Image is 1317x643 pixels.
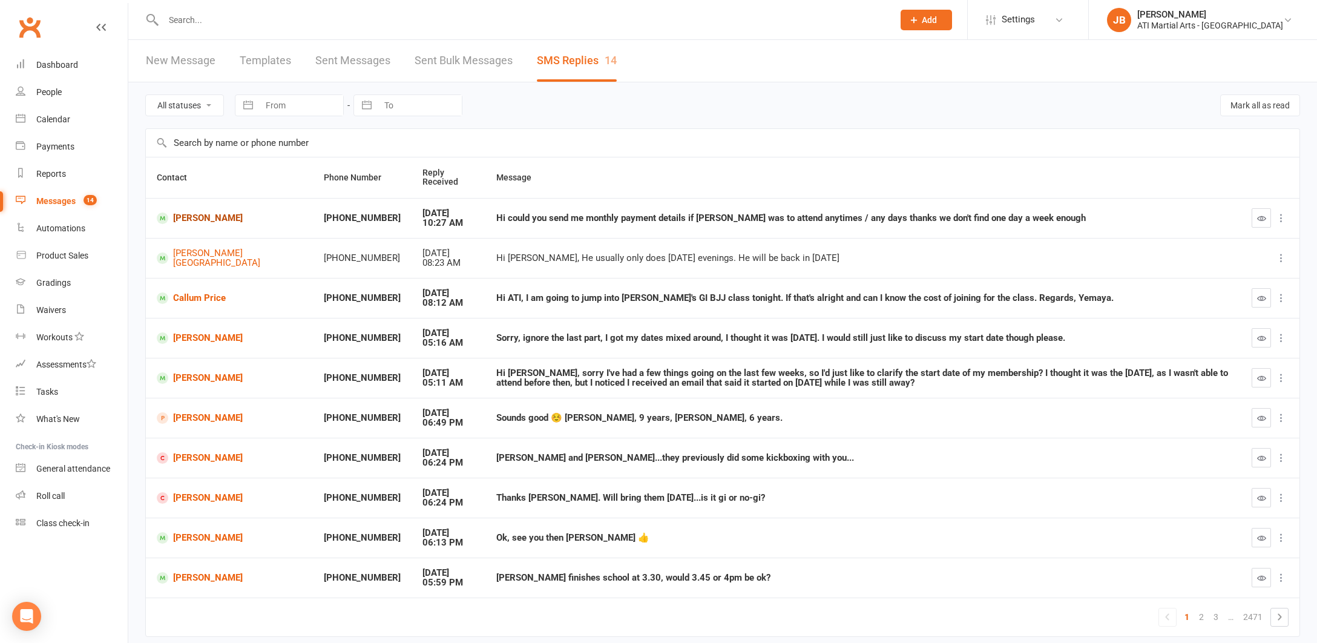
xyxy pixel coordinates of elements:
input: Search... [160,12,885,28]
div: Reports [36,169,66,179]
div: 05:59 PM [422,578,475,588]
a: People [16,79,128,106]
div: [DATE] [422,208,475,219]
a: 2471 [1238,608,1267,625]
div: [PHONE_NUMBER] [324,573,401,583]
div: 05:16 AM [422,338,475,348]
div: ATI Martial Arts - [GEOGRAPHIC_DATA] [1137,20,1283,31]
button: Mark all as read [1220,94,1300,116]
input: From [259,95,343,116]
a: [PERSON_NAME] [157,452,302,464]
a: Waivers [16,297,128,324]
div: Gradings [36,278,71,288]
a: Product Sales [16,242,128,269]
div: 14 [605,54,617,67]
a: Gradings [16,269,128,297]
div: [PERSON_NAME] and [PERSON_NAME]...they previously did some kickboxing with you... [496,453,1230,463]
div: Workouts [36,332,73,342]
div: [DATE] [422,408,475,418]
div: Roll call [36,491,65,501]
div: Hi ATI, I am going to jump into [PERSON_NAME]'s GI BJJ class tonight. If that's alright and can I... [496,293,1230,303]
div: General attendance [36,464,110,473]
div: Dashboard [36,60,78,70]
a: New Message [146,40,215,82]
div: [PERSON_NAME] [1137,9,1283,20]
a: Assessments [16,351,128,378]
a: Callum Price [157,292,302,304]
div: 06:24 PM [422,458,475,468]
a: Sent Bulk Messages [415,40,513,82]
div: [DATE] [422,368,475,378]
div: Messages [36,196,76,206]
div: Class check-in [36,518,90,528]
div: [DATE] [422,448,475,458]
div: 06:13 PM [422,538,475,548]
a: Tasks [16,378,128,406]
a: What's New [16,406,128,433]
a: [PERSON_NAME] [157,492,302,504]
a: Clubworx [15,12,45,42]
th: Phone Number [313,157,412,198]
th: Reply Received [412,157,485,198]
span: Add [922,15,937,25]
a: [PERSON_NAME] [157,572,302,584]
input: Search by name or phone number [146,129,1299,157]
div: 08:12 AM [422,298,475,308]
a: SMS Replies14 [537,40,617,82]
a: Reports [16,160,128,188]
div: [DATE] [422,248,475,259]
a: Automations [16,215,128,242]
a: General attendance kiosk mode [16,455,128,483]
div: People [36,87,62,97]
a: [PERSON_NAME] [157,213,302,224]
div: 05:11 AM [422,378,475,388]
div: [PHONE_NUMBER] [324,293,401,303]
button: Add [901,10,952,30]
a: [PERSON_NAME] [157,372,302,384]
a: … [1223,608,1238,625]
div: [PHONE_NUMBER] [324,253,401,263]
div: Tasks [36,387,58,397]
div: Calendar [36,114,70,124]
div: [PHONE_NUMBER] [324,373,401,383]
a: Roll call [16,483,128,510]
div: [DATE] [422,288,475,298]
div: Hi [PERSON_NAME], He usually only does [DATE] evenings. He will be back in [DATE] [496,253,1230,263]
span: Settings [1002,6,1035,33]
div: [PHONE_NUMBER] [324,413,401,423]
a: [PERSON_NAME] [157,412,302,424]
div: [PERSON_NAME] finishes school at 3.30, would 3.45 or 4pm be ok? [496,573,1230,583]
a: Calendar [16,106,128,133]
div: [PHONE_NUMBER] [324,493,401,503]
a: 3 [1209,608,1223,625]
div: [PHONE_NUMBER] [324,453,401,463]
div: [DATE] [422,568,475,578]
a: [PERSON_NAME] [157,532,302,544]
div: [PHONE_NUMBER] [324,533,401,543]
a: Sent Messages [315,40,390,82]
a: [PERSON_NAME][GEOGRAPHIC_DATA] [157,248,302,268]
a: Payments [16,133,128,160]
div: Hi could you send me monthly payment details if [PERSON_NAME] was to attend anytimes / any days t... [496,213,1230,223]
a: Templates [240,40,291,82]
div: JB [1107,8,1131,32]
div: Product Sales [36,251,88,260]
div: 10:27 AM [422,218,475,228]
a: Class kiosk mode [16,510,128,537]
div: Ok, see you then [PERSON_NAME] 👍 [496,533,1230,543]
span: 14 [84,195,97,205]
div: 06:24 PM [422,498,475,508]
div: Hi [PERSON_NAME], sorry I've had a few things going on the last few weeks, so I'd just like to cl... [496,368,1230,388]
div: [DATE] [422,328,475,338]
th: Message [485,157,1241,198]
a: Dashboard [16,51,128,79]
div: Open Intercom Messenger [12,602,41,631]
div: Automations [36,223,85,233]
div: [DATE] [422,488,475,498]
div: 06:49 PM [422,418,475,428]
div: 08:23 AM [422,258,475,268]
div: Payments [36,142,74,151]
div: [PHONE_NUMBER] [324,333,401,343]
a: Workouts [16,324,128,351]
th: Contact [146,157,313,198]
